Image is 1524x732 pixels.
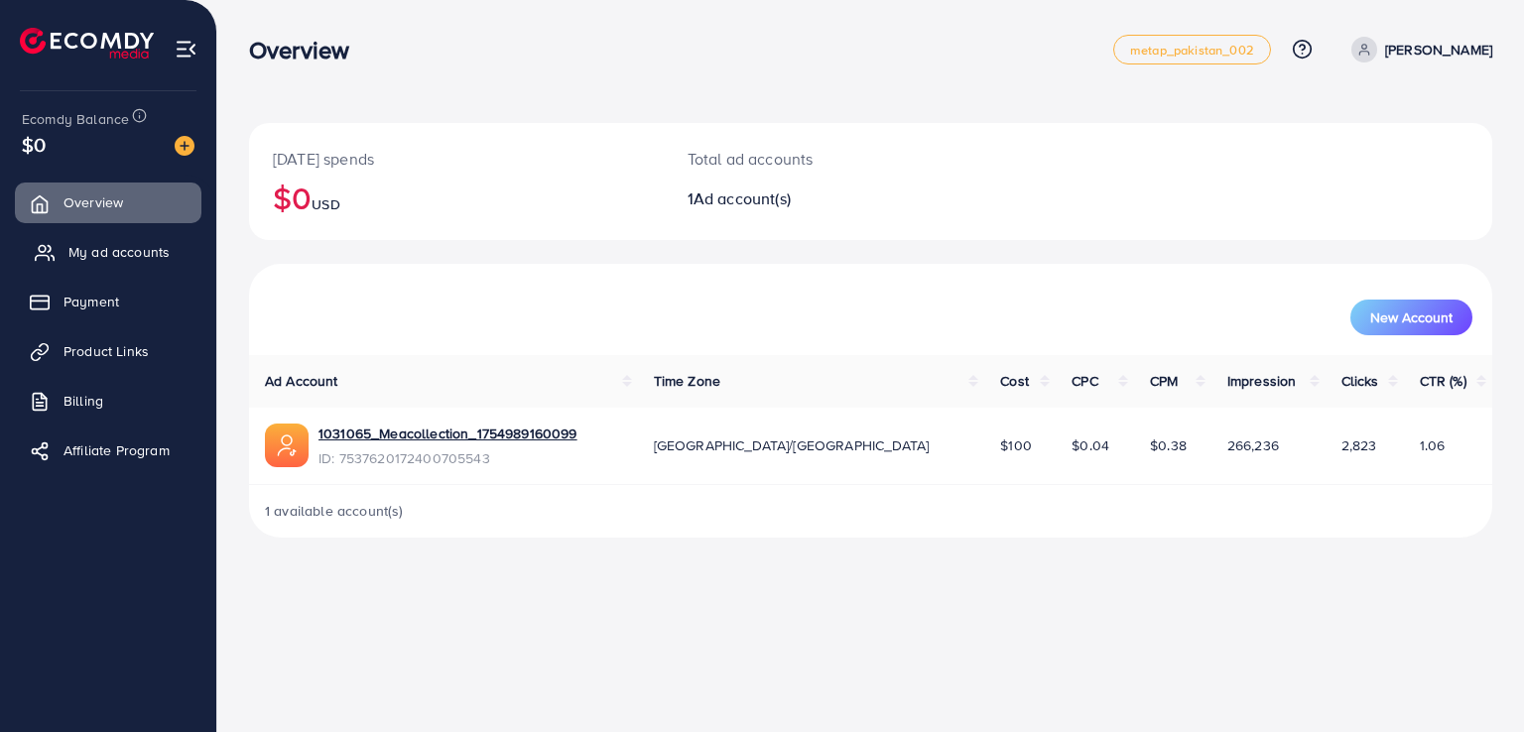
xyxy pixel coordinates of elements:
span: Affiliate Program [63,440,170,460]
img: logo [20,28,154,59]
span: 1 available account(s) [265,501,404,521]
h3: Overview [249,36,365,64]
span: Ecomdy Balance [22,109,129,129]
span: $0.04 [1072,435,1109,455]
span: Ad account(s) [694,187,791,209]
img: ic-ads-acc.e4c84228.svg [265,424,309,467]
a: [PERSON_NAME] [1343,37,1492,62]
span: Impression [1227,371,1297,391]
span: Overview [63,192,123,212]
a: My ad accounts [15,232,201,272]
h2: $0 [273,179,640,216]
img: menu [175,38,197,61]
span: Time Zone [654,371,720,391]
iframe: Chat [1440,643,1509,717]
span: $0.38 [1150,435,1187,455]
span: 2,823 [1341,435,1377,455]
p: Total ad accounts [688,147,951,171]
span: USD [312,194,339,214]
span: CPM [1150,371,1178,391]
a: Affiliate Program [15,430,201,470]
span: CPC [1072,371,1097,391]
span: My ad accounts [68,242,170,262]
span: Billing [63,391,103,411]
a: Payment [15,282,201,321]
img: image [175,136,194,156]
a: Product Links [15,331,201,371]
p: [DATE] spends [273,147,640,171]
h2: 1 [688,189,951,208]
span: Cost [1000,371,1029,391]
p: [PERSON_NAME] [1385,38,1492,61]
a: 1031065_Meacollection_1754989160099 [318,424,577,443]
a: Billing [15,381,201,421]
span: ID: 7537620172400705543 [318,448,577,468]
a: metap_pakistan_002 [1113,35,1271,64]
a: Overview [15,183,201,222]
span: CTR (%) [1420,371,1466,391]
span: $100 [1000,435,1032,455]
span: Payment [63,292,119,311]
button: New Account [1350,300,1472,335]
span: Ad Account [265,371,338,391]
span: 266,236 [1227,435,1279,455]
span: New Account [1370,310,1453,324]
span: 1.06 [1420,435,1446,455]
span: metap_pakistan_002 [1130,44,1254,57]
span: [GEOGRAPHIC_DATA]/[GEOGRAPHIC_DATA] [654,435,930,455]
span: $0 [22,130,46,159]
span: Product Links [63,341,149,361]
span: Clicks [1341,371,1379,391]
